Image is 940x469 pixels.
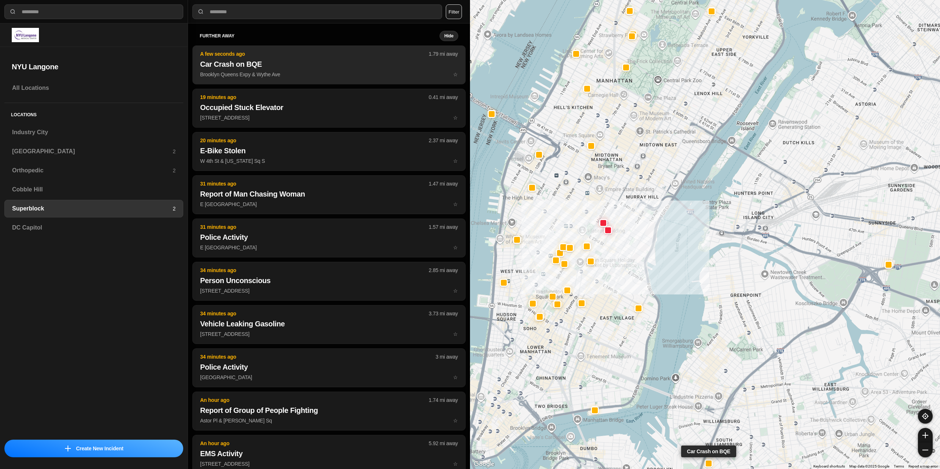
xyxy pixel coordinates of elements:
h5: Locations [4,103,183,124]
p: Brooklyn Queens Expy & Wythe Ave [200,71,458,78]
h2: Police Activity [200,362,458,372]
button: zoom-out [918,443,933,457]
p: 2.85 mi away [429,267,458,274]
p: 1.79 mi away [429,50,458,58]
button: 20 minutes ago2.37 mi awayE-Bike StolenW 4th St & [US_STATE] Sq Sstar [192,132,466,171]
button: 34 minutes ago3.73 mi awayVehicle Leaking Gasoline[STREET_ADDRESS]star [192,305,466,344]
h2: Person Unconscious [200,275,458,286]
p: Astor Pl & [PERSON_NAME] Sq [200,417,458,424]
button: 31 minutes ago1.57 mi awayPolice ActivityE [GEOGRAPHIC_DATA]star [192,219,466,257]
img: search [9,8,17,15]
p: 2.37 mi away [429,137,458,144]
h2: Car Crash on BQE [200,59,458,69]
h5: further away [200,33,440,39]
p: 2 [173,205,176,212]
p: E [GEOGRAPHIC_DATA] [200,244,458,251]
p: [STREET_ADDRESS] [200,460,458,468]
a: 31 minutes ago1.47 mi awayReport of Man Chasing WomanE [GEOGRAPHIC_DATA]star [192,201,466,207]
p: An hour ago [200,440,429,447]
a: DC Capitol [4,219,183,237]
a: 20 minutes ago2.37 mi awayE-Bike StolenW 4th St & [US_STATE] Sq Sstar [192,158,466,164]
p: W 4th St & [US_STATE] Sq S [200,157,458,165]
span: star [453,374,458,380]
p: 34 minutes ago [200,267,429,274]
button: Keyboard shortcuts [813,464,845,469]
span: star [453,72,458,77]
span: star [453,418,458,424]
span: star [453,115,458,121]
p: [STREET_ADDRESS] [200,114,458,121]
button: 19 minutes ago0.41 mi awayOccupied Stuck Elevator[STREET_ADDRESS]star [192,89,466,128]
h2: Report of Group of People Fighting [200,405,458,415]
a: Open this area in Google Maps (opens a new window) [472,459,496,469]
h2: Report of Man Chasing Woman [200,189,458,199]
img: recenter [922,413,929,419]
p: 1.57 mi away [429,223,458,231]
small: Hide [444,33,453,39]
a: Industry City [4,124,183,141]
h3: Orthopedic [12,166,173,175]
div: Car Crash on BQE [681,445,736,457]
h3: Industry City [12,128,176,137]
p: 2 [173,148,176,155]
p: 0.41 mi away [429,94,458,101]
h2: Occupied Stuck Elevator [200,102,458,113]
p: An hour ago [200,396,429,404]
p: E [GEOGRAPHIC_DATA] [200,201,458,208]
a: 34 minutes ago3 mi awayPolice Activity[GEOGRAPHIC_DATA]star [192,374,466,380]
h2: NYU Langone [12,62,176,72]
p: Create New Incident [76,445,123,452]
a: Orthopedic2 [4,162,183,179]
a: All Locations [4,79,183,97]
h3: DC Capitol [12,223,176,232]
img: logo [12,28,39,42]
img: search [197,8,205,15]
p: 31 minutes ago [200,223,429,231]
button: An hour ago1.74 mi awayReport of Group of People FightingAstor Pl & [PERSON_NAME] Sqstar [192,392,466,430]
button: Car Crash on BQE [705,459,713,467]
a: 19 minutes ago0.41 mi awayOccupied Stuck Elevator[STREET_ADDRESS]star [192,114,466,121]
h3: Superblock [12,204,173,213]
button: recenter [918,409,933,424]
span: star [453,245,458,250]
button: zoom-in [918,428,933,443]
p: 2 [173,167,176,174]
p: 3 mi away [435,353,458,360]
button: 34 minutes ago3 mi awayPolice Activity[GEOGRAPHIC_DATA]star [192,348,466,387]
p: 1.74 mi away [429,396,458,404]
p: 31 minutes ago [200,180,429,187]
img: icon [65,446,71,451]
button: A few seconds ago1.79 mi awayCar Crash on BQEBrooklyn Queens Expy & Wythe Avestar [192,45,466,84]
p: 34 minutes ago [200,353,435,360]
p: 1.47 mi away [429,180,458,187]
a: [GEOGRAPHIC_DATA]2 [4,143,183,160]
a: 34 minutes ago3.73 mi awayVehicle Leaking Gasoline[STREET_ADDRESS]star [192,331,466,337]
a: Cobble Hill [4,181,183,198]
h2: Police Activity [200,232,458,242]
a: An hour ago5.92 mi awayEMS Activity[STREET_ADDRESS]star [192,461,466,467]
a: A few seconds ago1.79 mi awayCar Crash on BQEBrooklyn Queens Expy & Wythe Avestar [192,71,466,77]
img: Google [472,459,496,469]
span: star [453,288,458,294]
p: 20 minutes ago [200,137,429,144]
h2: EMS Activity [200,448,458,459]
button: Filter [446,4,462,19]
button: Hide [440,31,458,41]
p: 5.92 mi away [429,440,458,447]
span: star [453,331,458,337]
h2: Vehicle Leaking Gasoline [200,319,458,329]
p: 3.73 mi away [429,310,458,317]
img: zoom-in [922,432,928,438]
p: 19 minutes ago [200,94,429,101]
p: [STREET_ADDRESS] [200,330,458,338]
a: Terms (opens in new tab) [894,464,904,468]
span: Map data ©2025 Google [849,464,889,468]
button: iconCreate New Incident [4,440,183,457]
span: star [453,461,458,467]
h3: Cobble Hill [12,185,176,194]
p: A few seconds ago [200,50,429,58]
p: 34 minutes ago [200,310,429,317]
p: [STREET_ADDRESS] [200,287,458,294]
span: star [453,158,458,164]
